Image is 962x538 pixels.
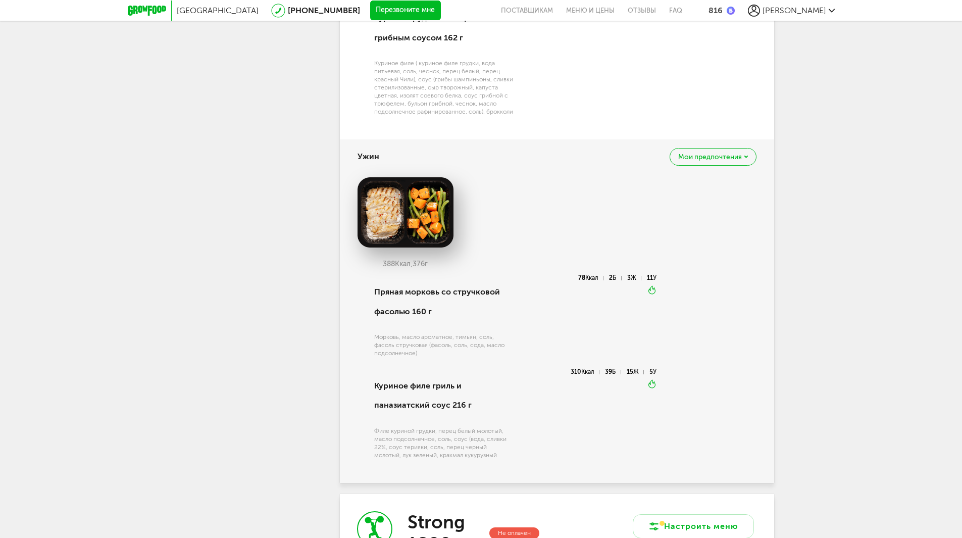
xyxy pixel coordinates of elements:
div: Куриная грудка с овощами и грибным соусом 162 г [374,1,514,55]
div: 3 [627,276,641,280]
span: Ккал [581,368,594,375]
span: Ж [633,368,639,375]
div: Пряная морковь со стручковой фасолью 160 г [374,275,514,329]
span: Мои предпочтения [678,154,742,161]
h4: Ужин [358,147,379,166]
div: 388 376 [358,260,453,268]
span: У [653,274,656,281]
span: [GEOGRAPHIC_DATA] [177,6,259,15]
div: Куриное филе ( куриное филе грудки, вода питьевая, соль, чеснок, перец белый, перец красный Чили)... [374,59,514,116]
div: 11 [647,276,656,280]
div: 15 [627,370,644,374]
div: 78 [578,276,603,280]
div: Куриное филе гриль и паназиатский соус 216 г [374,369,514,423]
button: Перезвоните мне [370,1,441,21]
div: 2 [609,276,621,280]
img: big_VBHRfAUirA70jfyW.png [358,177,453,248]
span: Ж [631,274,636,281]
div: Филе куриной грудки, перец белый молотый, масло подсолнечное, соль, соус (вода, сливки 22%, соус ... [374,427,514,459]
span: Б [612,368,616,375]
div: 39 [605,370,621,374]
a: [PHONE_NUMBER] [288,6,360,15]
span: [PERSON_NAME] [763,6,826,15]
div: 5 [649,370,656,374]
span: У [653,368,656,375]
div: Морковь, масло ароматное, тимьян, соль, фасоль стручковая (фасоль, соль, сода, масло подсолнечное) [374,333,514,357]
span: г [425,260,428,268]
span: Б [613,274,616,281]
div: 816 [708,6,723,15]
div: 310 [571,370,599,374]
span: Ккал, [395,260,413,268]
span: Ккал [585,274,598,281]
img: bonus_b.cdccf46.png [727,7,735,15]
